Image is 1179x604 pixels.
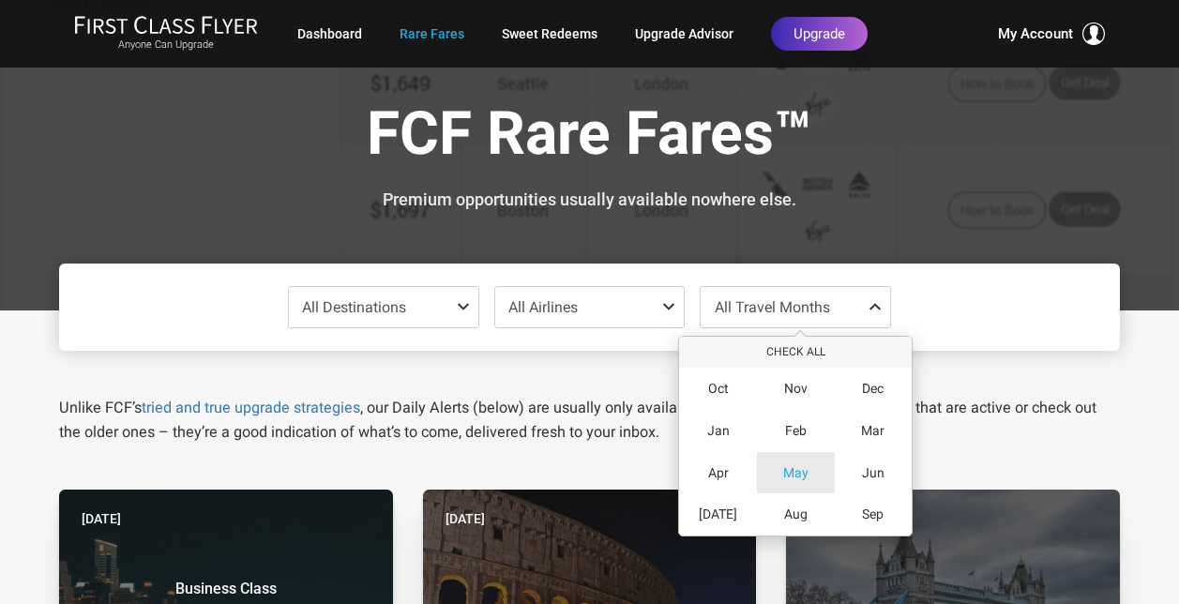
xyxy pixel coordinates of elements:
[784,506,808,522] span: Aug
[862,506,884,522] span: Sep
[785,423,807,439] span: Feb
[635,17,733,51] a: Upgrade Advisor
[142,399,360,416] a: tried and true upgrade strategies
[59,396,1120,445] p: Unlike FCF’s , our Daily Alerts (below) are usually only available for a short time. Jump on thos...
[502,17,597,51] a: Sweet Redeems
[861,423,884,439] span: Mar
[73,190,1106,209] h3: Premium opportunities usually available nowhere else.
[400,17,464,51] a: Rare Fares
[707,423,730,439] span: Jan
[74,15,258,53] a: First Class FlyerAnyone Can Upgrade
[679,337,912,368] button: Check All
[708,381,729,397] span: Oct
[302,298,406,316] span: All Destinations
[708,465,729,481] span: Apr
[862,381,884,397] span: Dec
[297,17,362,51] a: Dashboard
[862,465,884,481] span: Jun
[73,101,1106,174] h1: FCF Rare Fares™
[508,298,578,316] span: All Airlines
[446,508,485,529] time: [DATE]
[784,381,808,397] span: Nov
[82,508,121,529] time: [DATE]
[109,580,343,598] small: Business Class
[783,465,809,481] span: May
[771,17,868,51] a: Upgrade
[715,298,830,316] span: All Travel Months
[74,38,258,52] small: Anyone Can Upgrade
[998,23,1105,45] button: My Account
[998,23,1073,45] span: My Account
[699,506,737,522] span: [DATE]
[74,15,258,35] img: First Class Flyer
